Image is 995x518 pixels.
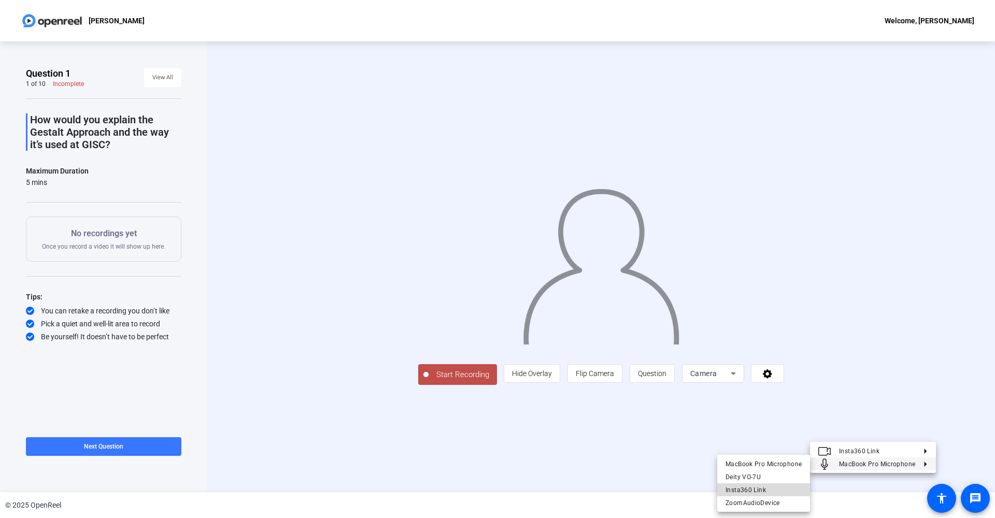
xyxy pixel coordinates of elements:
[726,461,802,468] span: MacBook Pro Microphone
[726,499,780,507] span: ZoomAudioDevice
[839,448,879,455] span: Insta360 Link
[839,461,915,468] span: MacBook Pro Microphone
[818,458,831,470] mat-icon: Microphone
[726,486,766,494] span: Insta360 Link
[726,473,761,481] span: Deity VO-7U
[818,445,831,457] mat-icon: Video camera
